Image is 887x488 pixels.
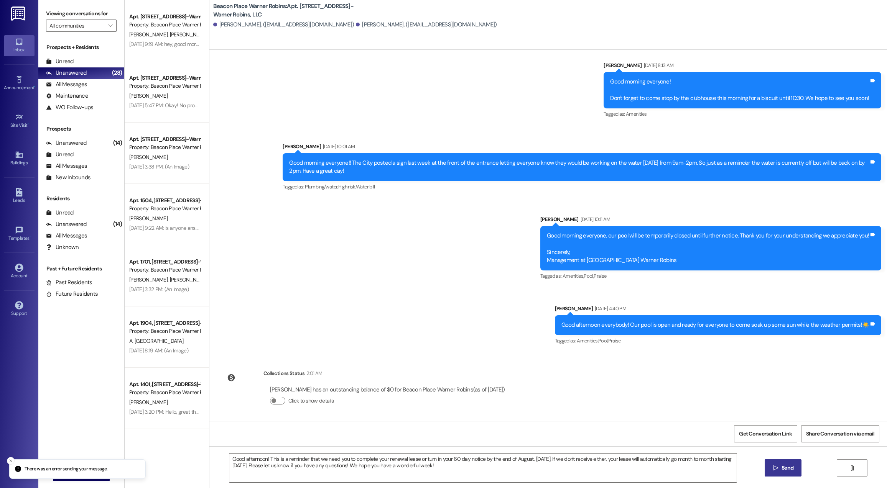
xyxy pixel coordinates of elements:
div: Property: Beacon Place Warner Robins [129,388,200,396]
textarea: Good afternoon! This is a reminder that we need you to complete your renewal lease or turn in you... [229,454,737,482]
b: Beacon Place Warner Robins: Apt. [STREET_ADDRESS]-Warner Robins, LLC [213,2,367,19]
div: Good morning everyone, our pool will be temporarily closed until further notice. Thank you for yo... [547,232,869,265]
p: There was an error sending your message. [25,466,108,473]
div: [DATE] 9:22 AM: Is anyone answering phones [DATE]? [129,224,246,231]
div: [PERSON_NAME] has an outstanding balance of $0 for Beacon Place Warner Robins (as of [DATE]) [270,386,505,394]
div: [DATE] 4:40 PM [593,305,626,313]
a: Leads [4,186,35,206]
span: Water bill [356,183,375,190]
a: Site Visit • [4,111,35,131]
div: Apt. 1701, [STREET_ADDRESS]-Warner Robins, LLC [129,258,200,266]
div: Residents [38,195,124,203]
div: (14) [111,137,124,149]
span: [PERSON_NAME] [170,276,208,283]
div: (14) [111,218,124,230]
div: Prospects + Residents [38,43,124,51]
div: [PERSON_NAME]. ([EMAIL_ADDRESS][DOMAIN_NAME]) [356,21,497,29]
a: Templates • [4,224,35,244]
span: Praise [594,273,606,279]
button: Send [765,459,802,477]
div: WO Follow-ups [46,103,93,111]
div: [DATE] 8:13 AM [642,61,674,69]
div: [DATE] 3:20 PM: Hello, great thank you! [129,408,214,415]
span: • [34,84,35,89]
div: [PERSON_NAME]. ([EMAIL_ADDRESS][DOMAIN_NAME]) [213,21,354,29]
div: Apt. 1401, [STREET_ADDRESS]-Warner Robins, LLC [129,380,200,388]
div: Unanswered [46,139,87,147]
div: [DATE] 3:38 PM: (An Image) [129,163,189,170]
div: Past + Future Residents [38,265,124,273]
span: High risk , [338,183,356,190]
span: [PERSON_NAME] [129,215,168,222]
span: [PERSON_NAME] [129,31,170,38]
div: Unread [46,209,74,217]
span: Plumbing/water , [305,183,338,190]
div: [PERSON_NAME] [555,305,882,315]
div: Unanswered [46,220,87,228]
i:  [849,465,855,471]
div: Property: Beacon Place Warner Robins [129,82,200,90]
span: Amenities , [577,337,598,344]
label: Click to show details [288,397,334,405]
div: Unread [46,151,74,159]
div: Property: Beacon Place Warner Robins [129,21,200,29]
div: Tagged as: [555,335,882,346]
div: All Messages [46,232,87,240]
div: All Messages [46,162,87,170]
span: Get Conversation Link [739,430,792,438]
div: All Messages [46,80,87,88]
div: Collections Status [263,369,304,377]
div: Past Residents [46,278,92,287]
div: [DATE] 3:32 PM: (An Image) [129,286,189,293]
span: [PERSON_NAME] [170,31,208,38]
span: Amenities , [563,273,584,279]
span: • [30,234,31,240]
div: Property: Beacon Place Warner Robins [129,205,200,213]
div: [DATE] 10:11 AM [579,215,611,223]
div: Apt. [STREET_ADDRESS]-Warner Robins, LLC [129,74,200,82]
div: 2:01 AM [304,369,322,377]
input: All communities [49,20,104,32]
div: [DATE] 10:01 AM [321,142,355,151]
button: Get Conversation Link [734,425,797,442]
div: Property: Beacon Place Warner Robins [129,143,200,151]
div: Good morning everyone! Don't forget to come stop by the clubhouse this morning for a biscuit unti... [610,78,869,102]
div: [DATE] 8:19 AM: (An Image) [129,347,188,354]
div: [DATE] 5:47 PM: Okay! No problem! [129,102,207,109]
a: Support [4,299,35,319]
div: Apt. 1504, [STREET_ADDRESS]-Warner Robins, LLC [129,197,200,205]
div: Maintenance [46,92,88,100]
div: Good morning everyone!! The City posted a sign last week at the front of the entrance letting eve... [289,159,869,175]
div: Tagged as: [604,108,881,120]
button: Share Conversation via email [801,425,879,442]
a: Account [4,261,35,282]
span: • [28,121,29,127]
div: Apt. [STREET_ADDRESS]-Warner Robins, LLC [129,135,200,143]
div: Prospects [38,125,124,133]
div: Apt. 1904, [STREET_ADDRESS]-Warner Robins, LLC [129,319,200,327]
a: Inbox [4,35,35,56]
span: Share Conversation via email [806,430,874,438]
div: [PERSON_NAME] [283,142,881,153]
span: Amenities [626,111,647,117]
i:  [108,23,112,29]
div: [DATE] 9:19 AM: hey, good morning! wondering if anyone got the messages, calls, or maintenance no... [129,41,433,47]
div: New Inbounds [46,174,91,182]
span: A. [GEOGRAPHIC_DATA] [129,337,183,344]
span: [PERSON_NAME] [129,399,168,406]
div: Unread [46,57,74,66]
div: Property: Beacon Place Warner Robins [129,327,200,335]
div: Future Residents [46,290,98,298]
span: Send [782,464,793,472]
span: [PERSON_NAME] [129,92,168,99]
span: Praise [608,337,621,344]
span: Pool , [598,337,608,344]
i:  [773,465,778,471]
img: ResiDesk Logo [11,7,27,21]
div: Property: Beacon Place Warner Robins [129,266,200,274]
span: [PERSON_NAME] [129,276,170,283]
button: Close toast [7,457,15,465]
div: Tagged as: [540,270,881,282]
div: Unanswered [46,69,87,77]
div: [PERSON_NAME] [540,215,881,226]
